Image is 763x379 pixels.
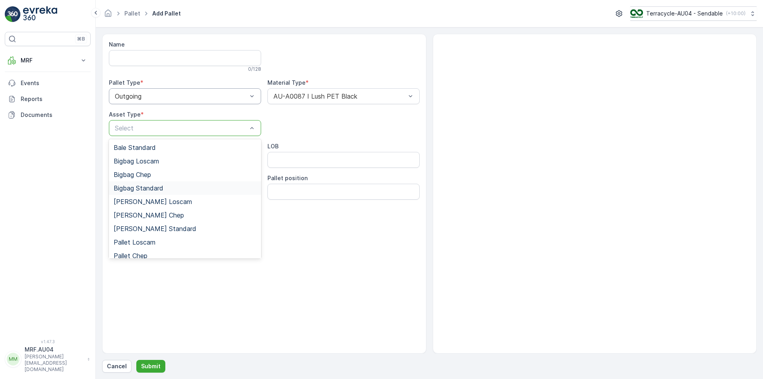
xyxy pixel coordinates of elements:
[114,185,163,192] span: Bigbag Standard
[351,7,411,16] p: Parcel_AU04 #565
[5,91,91,107] a: Reports
[5,346,91,373] button: MMMRF.AU04[PERSON_NAME][EMAIL_ADDRESS][DOMAIN_NAME]
[267,175,308,181] label: Pallet position
[114,171,151,178] span: Bigbag Chep
[109,79,140,86] label: Pallet Type
[42,183,87,190] span: Bigbag Standard
[114,252,147,259] span: Pallet Chep
[5,107,91,123] a: Documents
[25,354,83,373] p: [PERSON_NAME][EMAIL_ADDRESS][DOMAIN_NAME]
[124,10,140,17] a: Pallet
[21,56,75,64] p: MRF
[104,12,112,19] a: Homepage
[726,10,746,17] p: ( +10:00 )
[45,170,51,177] span: 25
[115,123,247,133] p: Select
[23,6,57,22] img: logo_light-DOdMpM7g.png
[107,362,127,370] p: Cancel
[5,52,91,68] button: MRF
[7,196,34,203] span: Material :
[25,346,83,354] p: MRF.AU04
[7,170,45,177] span: Tare Weight :
[21,95,87,103] p: Reports
[114,225,196,232] span: [PERSON_NAME] Standard
[109,41,125,48] label: Name
[5,339,91,344] span: v 1.47.3
[5,75,91,91] a: Events
[77,36,85,42] p: ⌘B
[630,9,643,18] img: terracycle_logo.png
[7,157,42,163] span: Net Weight :
[21,79,87,87] p: Events
[114,144,156,151] span: Bale Standard
[114,157,159,165] span: Bigbag Loscam
[151,10,182,17] span: Add Pallet
[7,144,46,150] span: Total Weight :
[102,360,132,373] button: Cancel
[34,196,109,203] span: AU-A0088 I Lush PET Clear
[46,144,53,150] span: 25
[136,360,165,373] button: Submit
[114,198,192,205] span: [PERSON_NAME] Loscam
[5,6,21,22] img: logo
[7,183,42,190] span: Asset Type :
[267,143,279,150] label: LOB
[109,111,141,118] label: Asset Type
[630,6,757,21] button: Terracycle-AU04 - Sendable(+10:00)
[21,111,87,119] p: Documents
[114,212,184,219] span: [PERSON_NAME] Chep
[248,66,261,72] p: 0 / 128
[7,130,26,137] span: Name :
[267,79,306,86] label: Material Type
[114,239,155,246] span: Pallet Loscam
[646,10,723,17] p: Terracycle-AU04 - Sendable
[42,157,45,163] span: -
[141,362,161,370] p: Submit
[26,130,76,137] span: Parcel_AU04 #565
[7,353,19,365] div: MM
